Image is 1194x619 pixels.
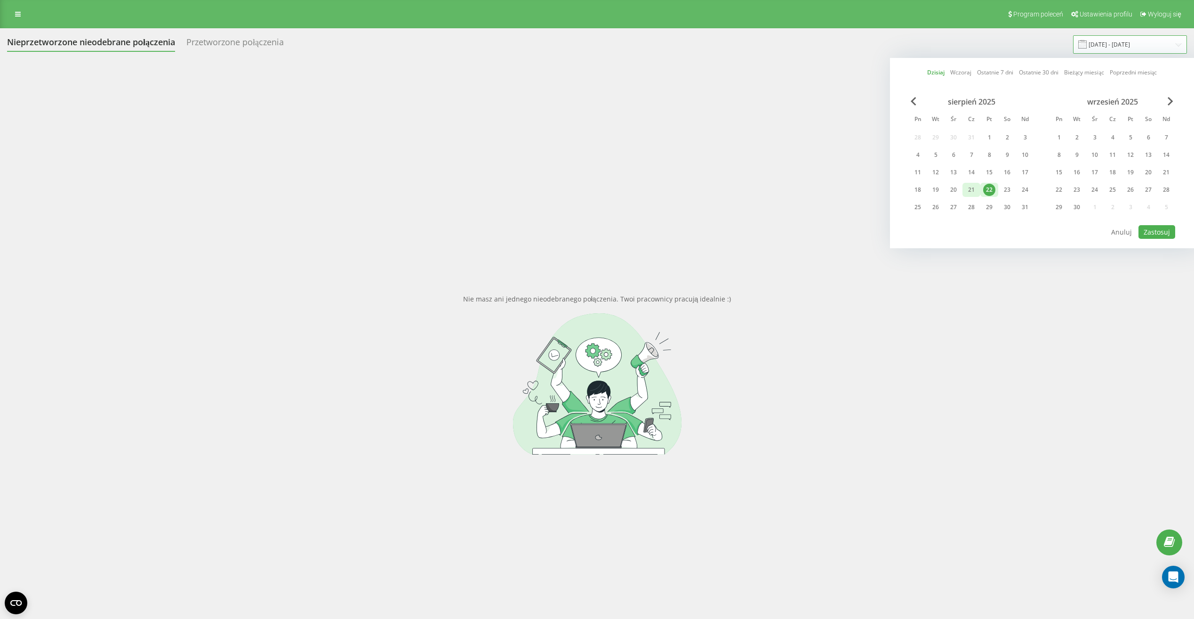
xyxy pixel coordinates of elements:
div: sierpień 2025 [909,97,1034,106]
span: Program poleceń [1013,10,1063,18]
a: Wczoraj [950,68,971,77]
div: 30 [1071,201,1083,213]
div: ndz 17 sie 2025 [1016,165,1034,179]
div: sob 2 sie 2025 [998,130,1016,145]
div: 14 [965,166,978,179]
div: 18 [1106,166,1119,179]
div: pt 26 wrz 2025 [1122,183,1139,197]
div: wrzesień 2025 [1050,97,1175,106]
div: 18 [912,184,924,196]
div: 27 [947,201,960,213]
div: wt 5 sie 2025 [927,148,945,162]
div: wt 9 wrz 2025 [1068,148,1086,162]
div: 2 [1071,131,1083,144]
div: wt 2 wrz 2025 [1068,130,1086,145]
div: 1 [983,131,995,144]
a: Ostatnie 7 dni [977,68,1013,77]
div: pon 11 sie 2025 [909,165,927,179]
div: 10 [1019,149,1031,161]
div: pon 15 wrz 2025 [1050,165,1068,179]
div: śr 3 wrz 2025 [1086,130,1104,145]
div: sob 23 sie 2025 [998,183,1016,197]
div: śr 24 wrz 2025 [1086,183,1104,197]
div: czw 21 sie 2025 [962,183,980,197]
div: 9 [1001,149,1013,161]
div: pon 1 wrz 2025 [1050,130,1068,145]
div: Nieprzetworzone nieodebrane połączenia [7,37,175,52]
div: 3 [1089,131,1101,144]
div: 26 [930,201,942,213]
div: 28 [965,201,978,213]
div: wt 30 wrz 2025 [1068,200,1086,214]
div: pon 18 sie 2025 [909,183,927,197]
div: 24 [1019,184,1031,196]
abbr: czwartek [1106,113,1120,127]
div: czw 25 wrz 2025 [1104,183,1122,197]
div: ndz 3 sie 2025 [1016,130,1034,145]
div: 12 [1124,149,1137,161]
div: 17 [1089,166,1101,179]
div: wt 19 sie 2025 [927,183,945,197]
div: śr 17 wrz 2025 [1086,165,1104,179]
div: ndz 21 wrz 2025 [1157,165,1175,179]
div: 16 [1071,166,1083,179]
div: wt 23 wrz 2025 [1068,183,1086,197]
abbr: piątek [1123,113,1138,127]
button: Anuluj [1106,225,1137,239]
abbr: poniedziałek [1052,113,1066,127]
div: sob 9 sie 2025 [998,148,1016,162]
div: sob 30 sie 2025 [998,200,1016,214]
div: 20 [1142,166,1154,179]
div: czw 4 wrz 2025 [1104,130,1122,145]
div: 29 [1053,201,1065,213]
div: 15 [983,166,995,179]
div: wt 12 sie 2025 [927,165,945,179]
div: 3 [1019,131,1031,144]
div: ndz 7 wrz 2025 [1157,130,1175,145]
div: 7 [965,149,978,161]
abbr: wtorek [929,113,943,127]
div: pon 29 wrz 2025 [1050,200,1068,214]
div: 13 [947,166,960,179]
a: Dzisiaj [927,68,945,77]
div: 12 [930,166,942,179]
div: czw 28 sie 2025 [962,200,980,214]
div: 19 [1124,166,1137,179]
div: 10 [1089,149,1101,161]
div: 31 [1019,201,1031,213]
div: ndz 10 sie 2025 [1016,148,1034,162]
div: 6 [1142,131,1154,144]
div: 21 [965,184,978,196]
div: pt 12 wrz 2025 [1122,148,1139,162]
div: sob 13 wrz 2025 [1139,148,1157,162]
div: pt 19 wrz 2025 [1122,165,1139,179]
div: 11 [912,166,924,179]
span: Next Month [1168,97,1173,106]
div: sob 20 wrz 2025 [1139,165,1157,179]
abbr: czwartek [964,113,978,127]
div: 11 [1106,149,1119,161]
div: sob 6 wrz 2025 [1139,130,1157,145]
div: pon 25 sie 2025 [909,200,927,214]
abbr: poniedziałek [911,113,925,127]
div: wt 26 sie 2025 [927,200,945,214]
div: 25 [1106,184,1119,196]
div: pt 5 wrz 2025 [1122,130,1139,145]
div: sob 27 wrz 2025 [1139,183,1157,197]
div: pt 22 sie 2025 [980,183,998,197]
div: pon 22 wrz 2025 [1050,183,1068,197]
div: 21 [1160,166,1172,179]
div: 2 [1001,131,1013,144]
div: 17 [1019,166,1031,179]
div: ndz 31 sie 2025 [1016,200,1034,214]
div: 4 [912,149,924,161]
button: Zastosuj [1138,225,1175,239]
div: 26 [1124,184,1137,196]
div: 27 [1142,184,1154,196]
div: 7 [1160,131,1172,144]
div: 29 [983,201,995,213]
div: 16 [1001,166,1013,179]
div: wt 16 wrz 2025 [1068,165,1086,179]
div: 25 [912,201,924,213]
div: pt 29 sie 2025 [980,200,998,214]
